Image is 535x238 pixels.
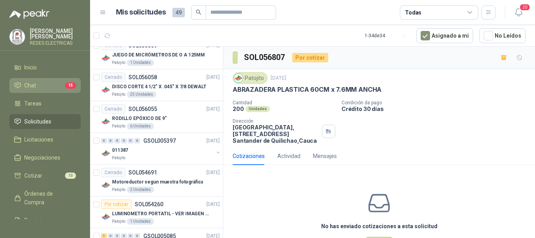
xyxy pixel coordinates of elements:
[277,152,300,160] div: Actividad
[112,187,125,193] p: Patojito
[128,106,157,112] p: SOL056055
[101,168,125,177] div: Cerrado
[9,9,49,19] img: Logo peakr
[9,213,81,228] a: Remisiones
[90,196,223,228] a: Por cotizarSOL054260[DATE] Company LogoLUMINOMETRO PORTATIL - VER IMAGEN ADJUNTAPatojito1 Unidades
[90,69,223,101] a: CerradoSOL056058[DATE] Company LogoDISCO CORTE 4 1/2" X .045" X 7/8 DEWALTPatojito25 Unidades
[101,117,110,126] img: Company Logo
[128,43,157,48] p: SOL056069
[127,123,154,129] div: 6 Unidades
[24,81,36,90] span: Chat
[24,216,53,225] span: Remisiones
[416,28,473,43] button: Asignado a mi
[30,41,81,45] p: REDES ELECTRICAS
[405,8,421,17] div: Todas
[121,138,127,144] div: 0
[101,200,132,209] div: Por cotizar
[206,169,220,176] p: [DATE]
[233,85,381,94] p: ABRAZADERA PLASTICA 60CM x 7.6MM ANCHA
[101,180,110,190] img: Company Logo
[233,118,319,124] p: Dirección
[313,152,337,160] div: Mensajes
[9,60,81,75] a: Inicio
[9,78,81,93] a: Chat15
[233,100,335,105] p: Cantidad
[112,147,128,154] p: 011387
[112,210,210,218] p: LUMINOMETRO PORTATIL - VER IMAGEN ADJUNTA
[101,149,110,158] img: Company Logo
[101,85,110,94] img: Company Logo
[365,29,410,42] div: 1 - 34 de 34
[112,155,125,161] p: Patojito
[512,5,526,20] button: 20
[246,106,270,112] div: Unidades
[9,150,81,165] a: Negociaciones
[9,168,81,183] a: Cotizar10
[90,38,223,69] a: CerradoSOL056069[DATE] Company LogoJUEGO DE MICRÓMETROS DE O A 125MMPatojito1 Unidades
[112,115,166,122] p: RODILLO EPÓXICO DE 9"
[233,105,244,112] p: 200
[271,74,286,82] p: [DATE]
[24,99,42,108] span: Tareas
[128,74,157,80] p: SOL056058
[101,138,107,144] div: 0
[65,82,76,89] span: 15
[9,186,81,210] a: Órdenes de Compra
[127,60,154,66] div: 1 Unidades
[342,105,532,112] p: Crédito 30 días
[128,170,157,175] p: SOL054691
[206,201,220,208] p: [DATE]
[24,189,73,207] span: Órdenes de Compra
[206,137,220,145] p: [DATE]
[101,136,221,161] a: 0 0 0 0 0 0 GSOL005397[DATE] Company Logo011387Patojito
[233,152,265,160] div: Cotizaciones
[9,114,81,129] a: Solicitudes
[24,153,60,162] span: Negociaciones
[24,171,42,180] span: Cotizar
[135,202,163,207] p: SOL054260
[206,105,220,113] p: [DATE]
[233,124,319,144] p: [GEOGRAPHIC_DATA], [STREET_ADDRESS] Santander de Quilichao , Cauca
[292,53,328,62] div: Por cotizar
[234,74,243,82] img: Company Logo
[24,63,37,72] span: Inicio
[127,218,154,225] div: 1 Unidades
[206,74,220,81] p: [DATE]
[127,187,154,193] div: 2 Unidades
[112,218,125,225] p: Patojito
[9,132,81,147] a: Licitaciones
[65,173,76,179] span: 10
[321,222,437,231] h3: No has enviado cotizaciones a esta solicitud
[143,138,176,144] p: GSOL005397
[101,53,110,63] img: Company Logo
[196,9,201,15] span: search
[24,117,51,126] span: Solicitudes
[101,104,125,114] div: Cerrado
[519,4,530,11] span: 20
[112,83,206,91] p: DISCO CORTE 4 1/2" X .045" X 7/8 DEWALT
[30,28,81,39] p: [PERSON_NAME] [PERSON_NAME]
[342,100,532,105] p: Condición de pago
[112,60,125,66] p: Patojito
[108,138,114,144] div: 0
[9,96,81,111] a: Tareas
[114,138,120,144] div: 0
[112,123,125,129] p: Patojito
[233,72,267,84] div: Patojito
[101,212,110,222] img: Company Logo
[112,91,125,98] p: Patojito
[24,135,53,144] span: Licitaciones
[127,91,156,98] div: 25 Unidades
[116,7,166,18] h1: Mis solicitudes
[90,165,223,196] a: CerradoSOL054691[DATE] Company LogoMotoreductor segun muestra fotográficaPatojito2 Unidades
[479,28,526,43] button: No Leídos
[134,138,140,144] div: 0
[112,51,205,59] p: JUEGO DE MICRÓMETROS DE O A 125MM
[101,73,125,82] div: Cerrado
[112,178,203,186] p: Motoreductor segun muestra fotográfica
[90,101,223,133] a: CerradoSOL056055[DATE] Company LogoRODILLO EPÓXICO DE 9"Patojito6 Unidades
[244,51,286,64] h3: SOL056807
[10,29,25,44] img: Company Logo
[172,8,185,17] span: 49
[128,138,134,144] div: 0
